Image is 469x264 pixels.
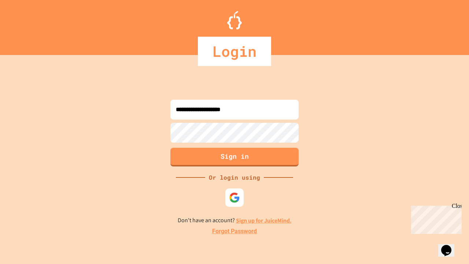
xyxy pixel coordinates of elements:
iframe: chat widget [438,235,462,257]
div: Or login using [205,173,264,182]
a: Sign up for JuiceMind. [236,217,292,224]
img: google-icon.svg [229,192,240,203]
p: Don't have an account? [178,216,292,225]
button: Sign in [170,148,299,166]
img: Logo.svg [227,11,242,29]
div: Chat with us now!Close [3,3,51,47]
div: Login [198,37,271,66]
a: Forgot Password [212,227,257,236]
iframe: chat widget [408,203,462,234]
